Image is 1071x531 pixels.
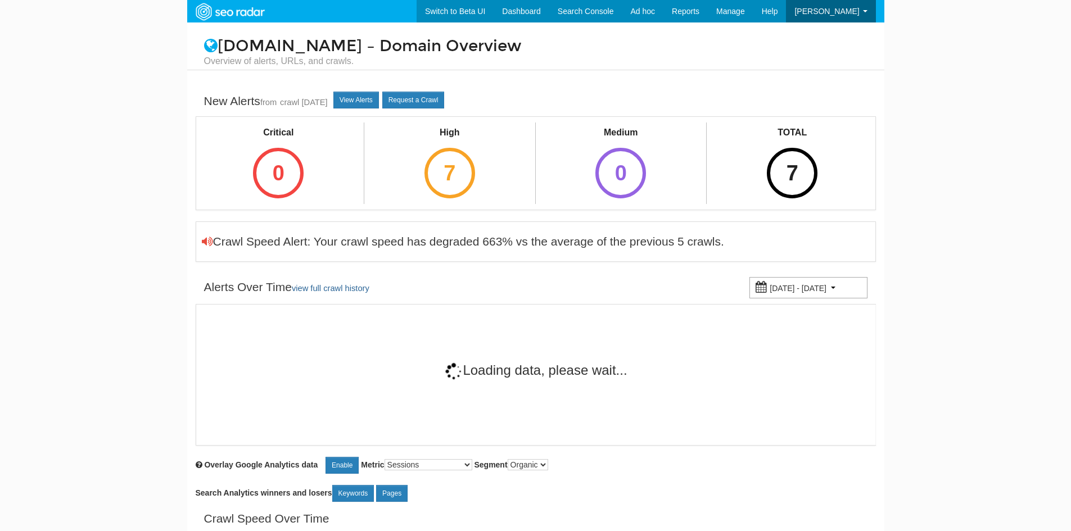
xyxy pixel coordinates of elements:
span: Overlay chart with Google Analytics data [204,460,318,469]
img: SEORadar [191,2,269,22]
span: Manage [716,7,745,16]
a: Request a Crawl [382,92,445,108]
div: Medium [585,126,656,139]
label: Metric [361,459,472,470]
div: Critical [243,126,314,139]
label: Segment [474,459,548,470]
div: Crawl Speed Over Time [204,510,329,527]
select: Metric [385,459,472,470]
select: Segment [508,459,548,470]
div: 7 [767,148,817,198]
div: Alerts Over Time [204,279,369,297]
div: High [414,126,485,139]
img: 11-4dc14fe5df68d2ae899e237faf9264d6df02605dd655368cb856cd6ce75c7573.gif [445,362,463,380]
label: Search Analytics winners and losers [196,485,408,502]
a: crawl [DATE] [280,98,328,107]
span: [PERSON_NAME] [794,7,859,16]
small: [DATE] - [DATE] [770,284,826,293]
a: view full crawl history [292,284,369,293]
small: Overview of alerts, URLs, and crawls. [204,55,867,67]
div: 0 [595,148,646,198]
a: Pages [376,485,408,502]
a: Keywords [332,485,374,502]
div: New Alerts [204,93,328,111]
h1: [DOMAIN_NAME] – Domain Overview [196,38,876,67]
span: Loading data, please wait... [445,362,627,378]
div: Crawl Speed Alert: Your crawl speed has degraded 663% vs the average of the previous 5 crawls. [202,233,724,250]
div: TOTAL [757,126,828,139]
span: Help [762,7,778,16]
span: Ad hoc [630,7,655,16]
a: View Alerts [333,92,379,108]
div: 7 [424,148,475,198]
span: Reports [672,7,699,16]
small: from [260,98,277,107]
div: 0 [253,148,304,198]
span: Search Console [558,7,614,16]
a: Enable [326,457,359,474]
